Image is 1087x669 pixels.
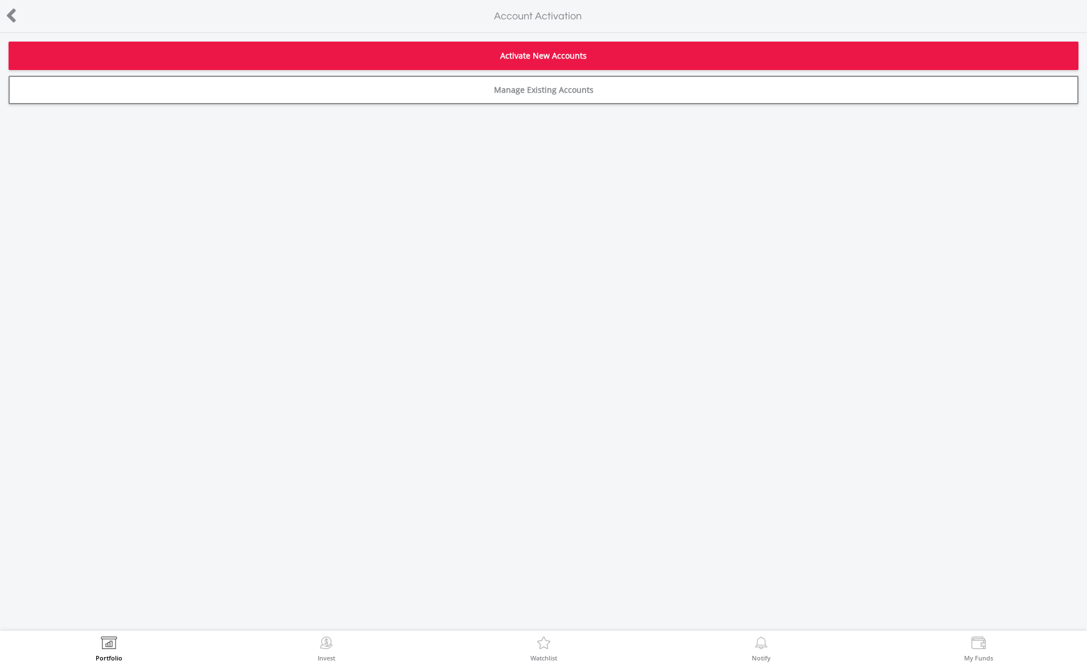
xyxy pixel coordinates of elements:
[970,637,987,652] img: View Funds
[318,637,335,652] img: Invest Now
[9,42,1078,70] a: Activate New Accounts
[318,655,335,661] label: Invest
[96,655,122,661] label: Portfolio
[752,637,770,652] img: View Notifications
[100,637,118,652] img: View Portfolio
[964,637,993,661] a: My Funds
[535,637,553,652] img: Watchlist
[9,76,1078,104] a: Manage Existing Accounts
[494,9,582,24] label: Account Activation
[964,655,993,661] label: My Funds
[752,655,771,661] label: Notify
[530,655,557,661] label: Watchlist
[530,637,557,661] a: Watchlist
[318,637,335,661] a: Invest
[96,637,122,661] a: Portfolio
[752,637,771,661] a: Notify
